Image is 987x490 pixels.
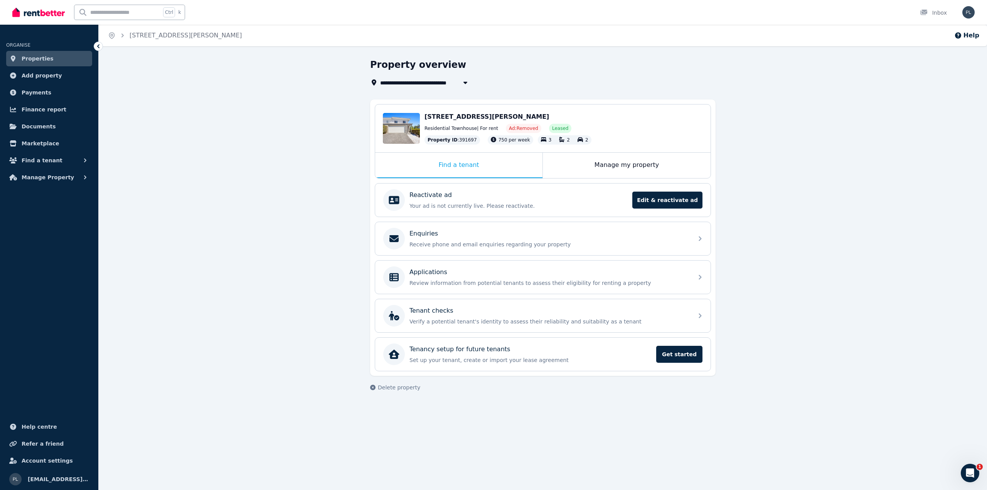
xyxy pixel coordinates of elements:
[9,473,22,485] img: plmarkt@gmail.com
[632,192,702,209] span: Edit & reactivate ad
[6,68,92,83] a: Add property
[28,475,89,484] span: [EMAIL_ADDRESS][DOMAIN_NAME]
[370,384,420,391] button: Delete property
[22,422,57,431] span: Help centre
[22,88,51,97] span: Payments
[6,119,92,134] a: Documents
[130,32,242,39] a: [STREET_ADDRESS][PERSON_NAME]
[509,125,538,131] span: Ad: Removed
[409,229,438,238] p: Enquiries
[6,419,92,434] a: Help centre
[424,113,549,120] span: [STREET_ADDRESS][PERSON_NAME]
[6,51,92,66] a: Properties
[552,125,568,131] span: Leased
[954,31,979,40] button: Help
[6,136,92,151] a: Marketplace
[409,190,452,200] p: Reactivate ad
[22,71,62,80] span: Add property
[920,9,947,17] div: Inbox
[409,241,689,248] p: Receive phone and email enquiries regarding your property
[99,25,251,46] nav: Breadcrumb
[585,137,588,143] span: 2
[375,338,711,371] a: Tenancy setup for future tenantsSet up your tenant, create or import your lease agreementGet started
[977,464,983,470] span: 1
[962,6,975,19] img: plmarkt@gmail.com
[375,222,711,255] a: EnquiriesReceive phone and email enquiries regarding your property
[22,156,62,165] span: Find a tenant
[163,7,175,17] span: Ctrl
[6,42,30,48] span: ORGANISE
[409,279,689,287] p: Review information from potential tenants to assess their eligibility for renting a property
[375,184,711,217] a: Reactivate adYour ad is not currently live. Please reactivate.Edit & reactivate ad
[22,456,73,465] span: Account settings
[22,54,54,63] span: Properties
[961,464,979,482] iframe: Intercom live chat
[409,268,447,277] p: Applications
[378,384,420,391] span: Delete property
[12,7,65,18] img: RentBetter
[656,346,702,363] span: Get started
[6,102,92,117] a: Finance report
[428,137,458,143] span: Property ID
[6,153,92,168] button: Find a tenant
[375,261,711,294] a: ApplicationsReview information from potential tenants to assess their eligibility for renting a p...
[22,105,66,114] span: Finance report
[409,345,510,354] p: Tenancy setup for future tenants
[375,299,711,332] a: Tenant checksVerify a potential tenant's identity to assess their reliability and suitability as ...
[424,125,498,131] span: Residential Townhouse | For rent
[22,173,74,182] span: Manage Property
[6,85,92,100] a: Payments
[6,436,92,451] a: Refer a friend
[549,137,552,143] span: 3
[409,318,689,325] p: Verify a potential tenant's identity to assess their reliability and suitability as a tenant
[6,170,92,185] button: Manage Property
[178,9,181,15] span: k
[375,153,542,178] div: Find a tenant
[543,153,711,178] div: Manage my property
[409,306,453,315] p: Tenant checks
[22,139,59,148] span: Marketplace
[499,137,530,143] span: 750 per week
[6,453,92,468] a: Account settings
[409,202,628,210] p: Your ad is not currently live. Please reactivate.
[22,439,64,448] span: Refer a friend
[370,59,466,71] h1: Property overview
[424,135,480,145] div: : 391697
[22,122,56,131] span: Documents
[567,137,570,143] span: 2
[409,356,652,364] p: Set up your tenant, create or import your lease agreement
